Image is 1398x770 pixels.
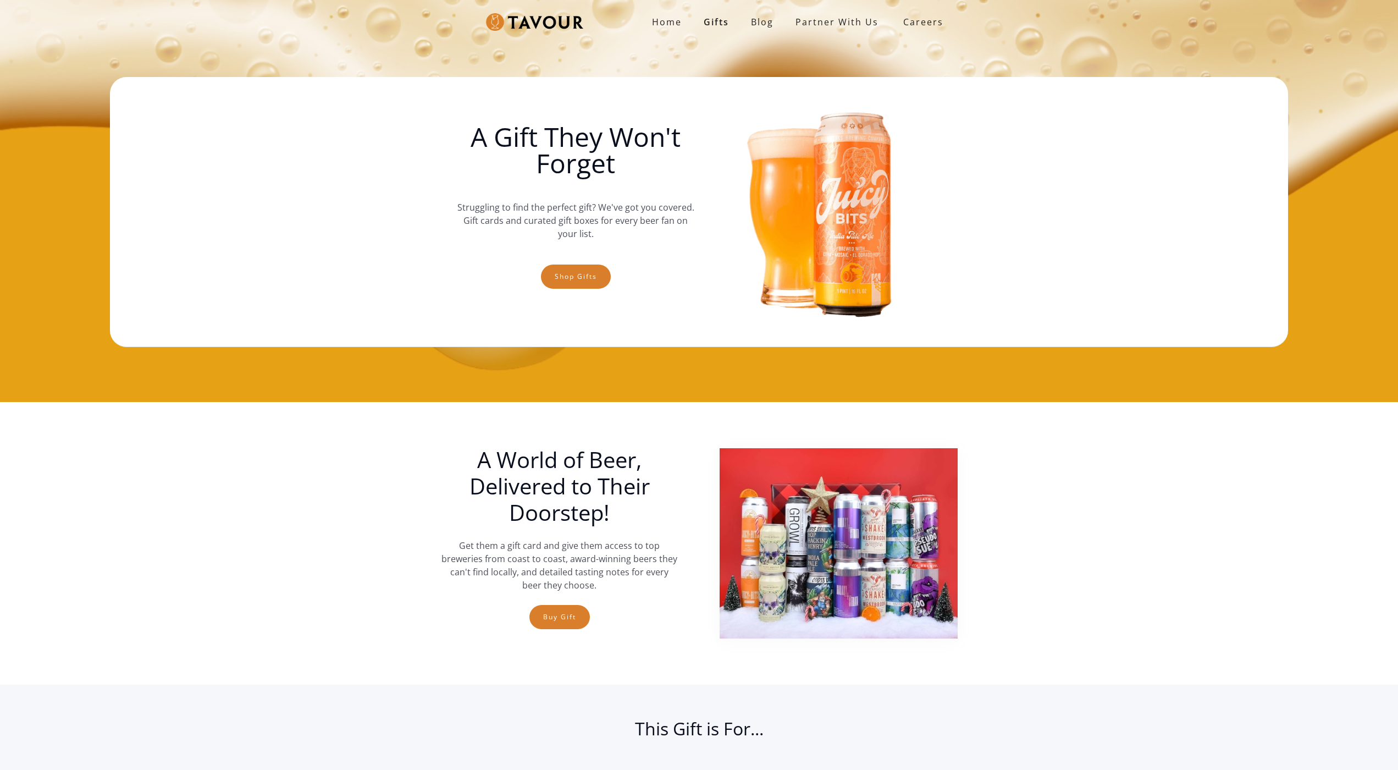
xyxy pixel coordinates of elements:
[457,190,694,251] p: Struggling to find the perfect gift? We've got you covered. Gift cards and curated gift boxes for...
[529,605,590,629] a: Buy Gift
[457,124,694,177] h1: A Gift They Won't Forget
[641,11,693,33] a: Home
[903,11,943,33] strong: Careers
[693,11,740,33] a: Gifts
[441,539,678,592] p: Get them a gift card and give them access to top breweries from coast to coast, award-winning bee...
[740,11,784,33] a: Blog
[652,16,682,28] strong: Home
[541,265,611,289] a: Shop gifts
[889,7,952,37] a: Careers
[441,718,958,751] h2: This Gift is For...
[784,11,889,33] a: partner with us
[441,447,678,526] h1: A World of Beer, Delivered to Their Doorstep!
